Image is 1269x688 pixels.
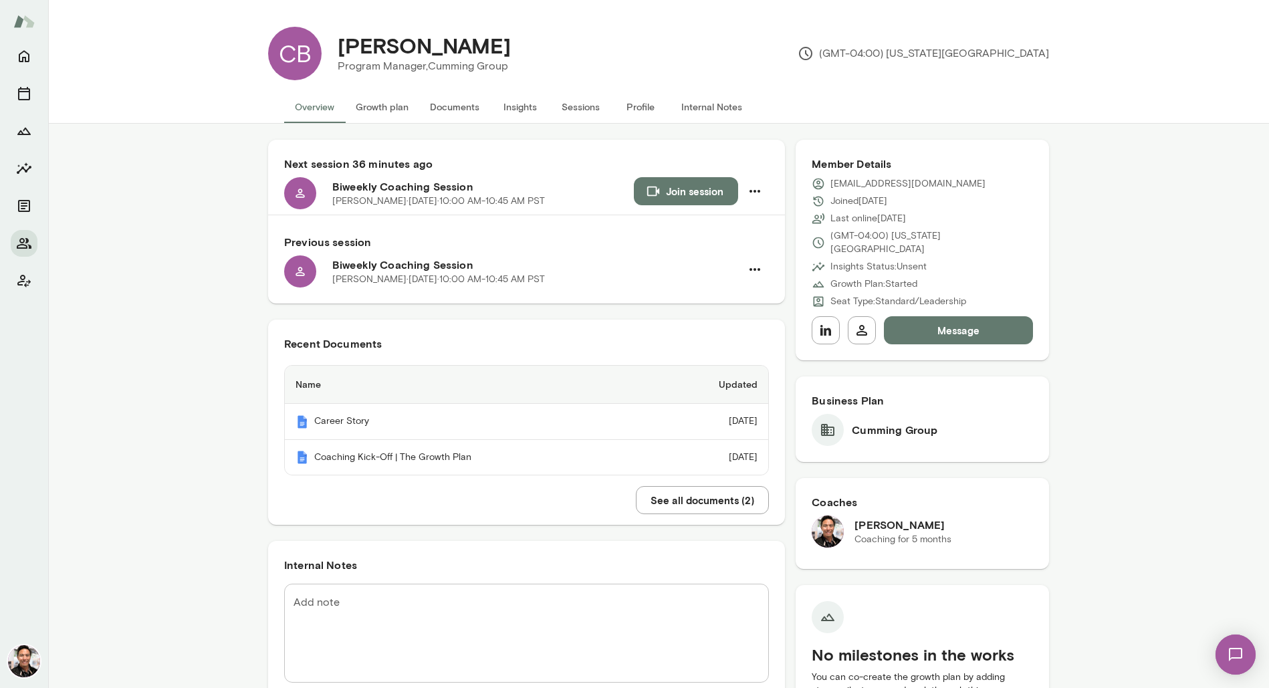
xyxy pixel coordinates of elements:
[8,645,40,677] img: Albert Villarde
[285,440,655,475] th: Coaching Kick-Off | The Growth Plan
[332,257,741,273] h6: Biweekly Coaching Session
[634,177,738,205] button: Join session
[345,91,419,123] button: Growth plan
[655,440,768,475] td: [DATE]
[284,234,769,250] h6: Previous session
[296,415,309,429] img: Mento | Coaching sessions
[268,27,322,80] div: CB
[284,156,769,172] h6: Next session 36 minutes ago
[830,212,906,225] p: Last online [DATE]
[284,336,769,352] h6: Recent Documents
[830,195,887,208] p: Joined [DATE]
[830,295,966,308] p: Seat Type: Standard/Leadership
[285,404,655,440] th: Career Story
[550,91,610,123] button: Sessions
[490,91,550,123] button: Insights
[11,193,37,219] button: Documents
[830,229,1033,256] p: (GMT-04:00) [US_STATE][GEOGRAPHIC_DATA]
[13,9,35,34] img: Mento
[812,515,844,548] img: Albert Villarde
[854,517,951,533] h6: [PERSON_NAME]
[284,91,345,123] button: Overview
[812,392,1033,409] h6: Business Plan
[830,260,927,273] p: Insights Status: Unsent
[830,277,917,291] p: Growth Plan: Started
[419,91,490,123] button: Documents
[11,155,37,182] button: Insights
[671,91,753,123] button: Internal Notes
[655,366,768,404] th: Updated
[852,422,937,438] h6: Cumming Group
[11,80,37,107] button: Sessions
[11,118,37,144] button: Growth Plan
[812,494,1033,510] h6: Coaches
[332,195,545,208] p: [PERSON_NAME] · [DATE] · 10:00 AM-10:45 AM PST
[636,486,769,514] button: See all documents (2)
[332,273,545,286] p: [PERSON_NAME] · [DATE] · 10:00 AM-10:45 AM PST
[11,230,37,257] button: Members
[884,316,1033,344] button: Message
[610,91,671,123] button: Profile
[812,644,1033,665] h5: No milestones in the works
[338,33,511,58] h4: [PERSON_NAME]
[11,267,37,294] button: Client app
[655,404,768,440] td: [DATE]
[830,177,986,191] p: [EMAIL_ADDRESS][DOMAIN_NAME]
[854,533,951,546] p: Coaching for 5 months
[338,58,511,74] p: Program Manager, Cumming Group
[798,45,1049,62] p: (GMT-04:00) [US_STATE][GEOGRAPHIC_DATA]
[332,179,634,195] h6: Biweekly Coaching Session
[284,557,769,573] h6: Internal Notes
[285,366,655,404] th: Name
[812,156,1033,172] h6: Member Details
[11,43,37,70] button: Home
[296,451,309,464] img: Mento | Coaching sessions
